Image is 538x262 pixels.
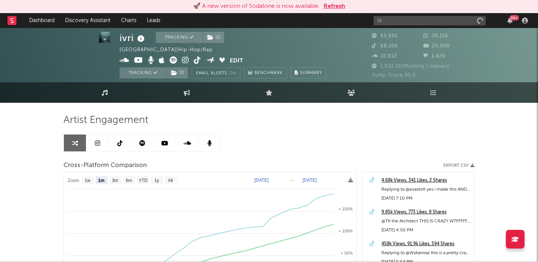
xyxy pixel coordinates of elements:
[291,67,326,78] button: Summary
[507,18,513,24] button: 99+
[338,207,353,211] text: + 150%
[203,32,224,43] button: (1)
[381,240,470,249] a: 458k Views, 91.9k Likes, 594 Shares
[229,71,236,75] em: On
[381,176,470,185] a: 4.68k Views, 341 Likes, 2 Shares
[192,67,240,78] button: Email AlertsOn
[64,161,147,170] span: Cross-Platform Comparison
[374,16,486,25] input: Search for artists
[154,178,159,183] text: 1y
[60,13,116,28] a: Discovery Assistant
[126,178,132,183] text: 6m
[116,13,142,28] a: Charts
[156,32,202,43] button: Tracking
[381,194,470,203] div: [DATE] 7:10 PM
[142,13,166,28] a: Leads
[120,32,146,44] div: ivri
[303,178,317,183] text: [DATE]
[381,226,470,235] div: [DATE] 4:50 PM
[98,178,104,183] text: 1m
[372,34,398,38] span: 83,955
[68,178,79,183] text: Zoom
[254,69,283,78] span: Benchmark
[443,163,474,168] button: Export CSV
[510,15,519,21] div: 99 +
[85,178,91,183] text: 1w
[244,67,287,78] a: Benchmark
[24,13,60,28] a: Dashboard
[423,34,448,38] span: 30,116
[372,54,397,59] span: 10,912
[381,208,470,217] a: 9.85k Views, 773 Likes, 8 Shares
[372,44,398,49] span: 68,100
[139,178,148,183] text: YTD
[338,229,353,233] text: + 100%
[202,32,225,43] span: ( 1 )
[372,64,449,69] span: 1,032,161 Monthly Listeners
[381,249,470,258] div: Replying to @Wotannaz this is a pretty crazy thing to comment lol
[423,54,445,59] span: 1,420
[120,67,166,78] button: Tracking
[381,217,470,226] div: @TK the Architect THIS IS CRAZY WTFFFFF tour tickets and album presave on my website!!!!!
[166,67,188,78] span: ( 1 )
[193,2,320,11] div: 🚀 A new version of Sodatone is now available.
[168,178,173,183] text: All
[290,178,294,183] text: →
[423,44,450,49] span: 20,000
[120,46,221,55] div: [GEOGRAPHIC_DATA] | Hip-Hop/Rap
[300,71,322,75] span: Summary
[381,185,470,194] div: Replying to @esaotxtt yes i made this AND tower of memories. i am the same person 🩷😎
[112,178,118,183] text: 3m
[167,67,188,78] button: (1)
[372,73,416,78] span: Jump Score: 95.0
[324,2,345,11] button: Refresh
[254,178,269,183] text: [DATE]
[341,251,353,255] text: + 50%
[64,116,148,125] span: Artist Engagement
[230,56,243,66] button: Edit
